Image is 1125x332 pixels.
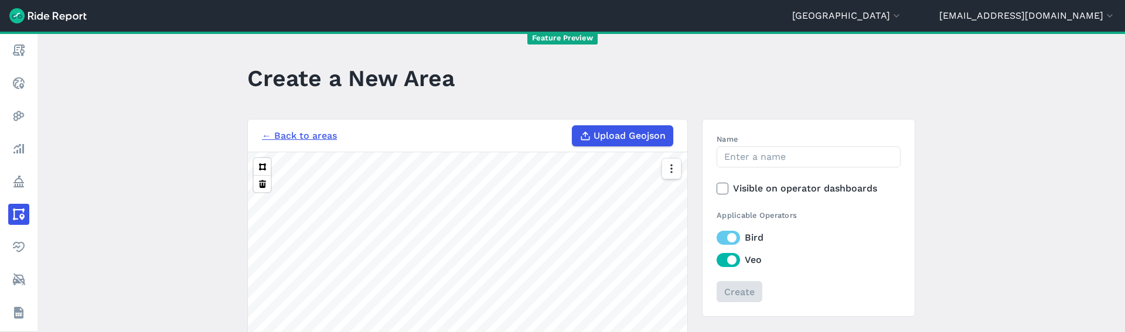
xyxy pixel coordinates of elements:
[8,204,29,225] a: Areas
[717,253,901,267] label: Veo
[717,182,901,196] label: Visible on operator dashboards
[8,302,29,323] a: Datasets
[8,73,29,94] a: Realtime
[8,269,29,290] a: ModeShift
[254,158,271,175] button: Polygon tool (p)
[527,32,598,45] span: Feature Preview
[594,129,666,143] span: Upload Geojson
[9,8,87,23] img: Ride Report
[8,171,29,192] a: Policy
[262,129,337,143] a: ← Back to areas
[8,138,29,159] a: Analyze
[717,210,901,221] div: Applicable Operators
[8,40,29,61] a: Report
[8,105,29,126] a: Heatmaps
[717,231,901,245] label: Bird
[717,134,901,145] label: Name
[254,175,271,192] button: Delete
[717,146,901,167] input: Enter a name
[8,237,29,258] a: Health
[939,9,1116,23] button: [EMAIL_ADDRESS][DOMAIN_NAME]
[792,9,902,23] button: [GEOGRAPHIC_DATA]
[247,62,455,94] h1: Create a New Area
